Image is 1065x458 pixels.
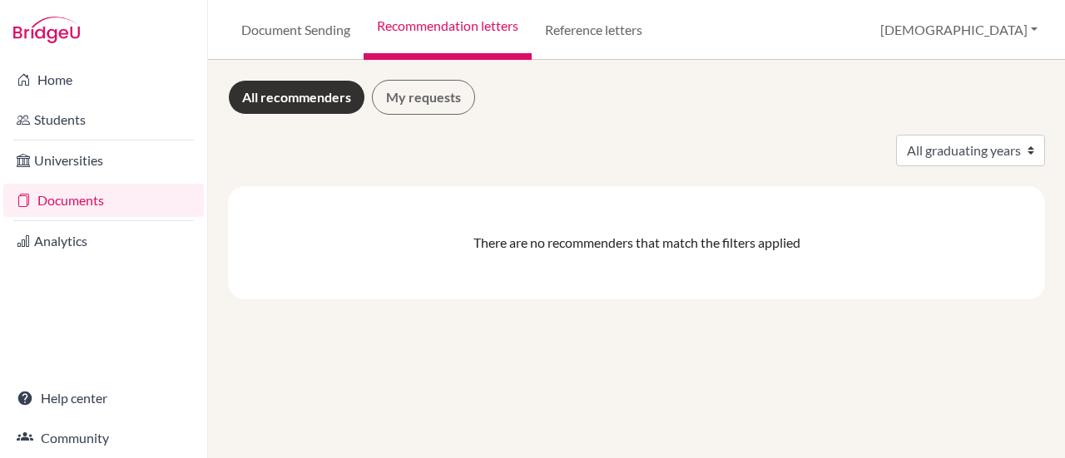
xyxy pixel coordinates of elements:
[3,184,204,217] a: Documents
[3,421,204,455] a: Community
[372,80,475,115] a: My requests
[3,103,204,136] a: Students
[3,382,204,415] a: Help center
[13,17,80,43] img: Bridge-U
[873,14,1045,46] button: [DEMOGRAPHIC_DATA]
[3,144,204,177] a: Universities
[3,224,204,258] a: Analytics
[228,80,365,115] a: All recommenders
[241,233,1032,253] div: There are no recommenders that match the filters applied
[3,63,204,96] a: Home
